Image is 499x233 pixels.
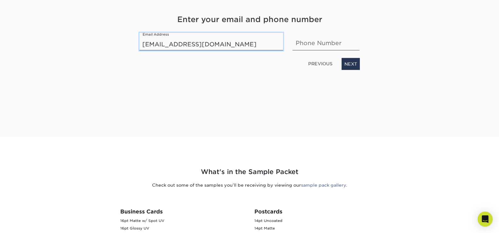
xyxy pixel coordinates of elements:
[2,214,54,231] iframe: Google Customer Reviews
[478,212,493,227] div: Open Intercom Messenger
[65,182,434,188] p: Check out some of the samples you’ll be receiving by viewing our .
[306,59,335,69] a: PREVIOUS
[342,58,360,70] a: NEXT
[120,208,245,215] h3: Business Cards
[301,183,346,188] a: sample pack gallery
[139,14,360,25] h4: Enter your email and phone number
[254,208,379,215] h3: Postcards
[65,167,434,177] h2: What's in the Sample Packet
